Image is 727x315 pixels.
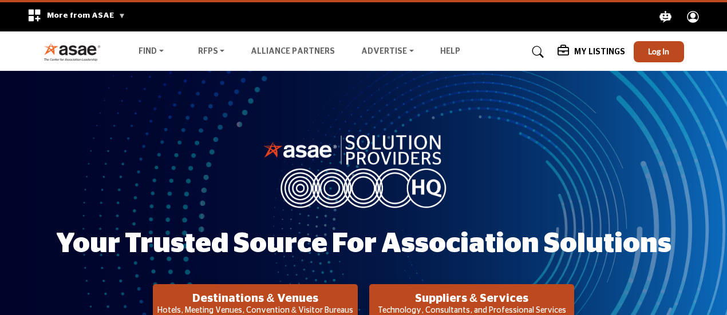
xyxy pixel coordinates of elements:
[47,11,125,19] span: More from ASAE
[574,47,625,57] h5: My Listings
[156,292,354,305] h2: Destinations & Venues
[263,132,464,208] img: image
[190,44,233,60] a: RFPs
[373,292,571,305] h2: Suppliers & Services
[634,41,684,62] button: Log In
[648,46,669,56] span: Log In
[20,2,133,31] div: More from ASAE
[558,45,625,59] div: My Listings
[131,44,172,60] a: Find
[521,43,551,61] a: Search
[56,226,671,262] h1: Your Trusted Source for Association Solutions
[440,47,460,55] a: Help
[44,42,107,61] img: Site Logo
[251,47,335,55] a: Alliance Partners
[353,44,422,60] a: Advertise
